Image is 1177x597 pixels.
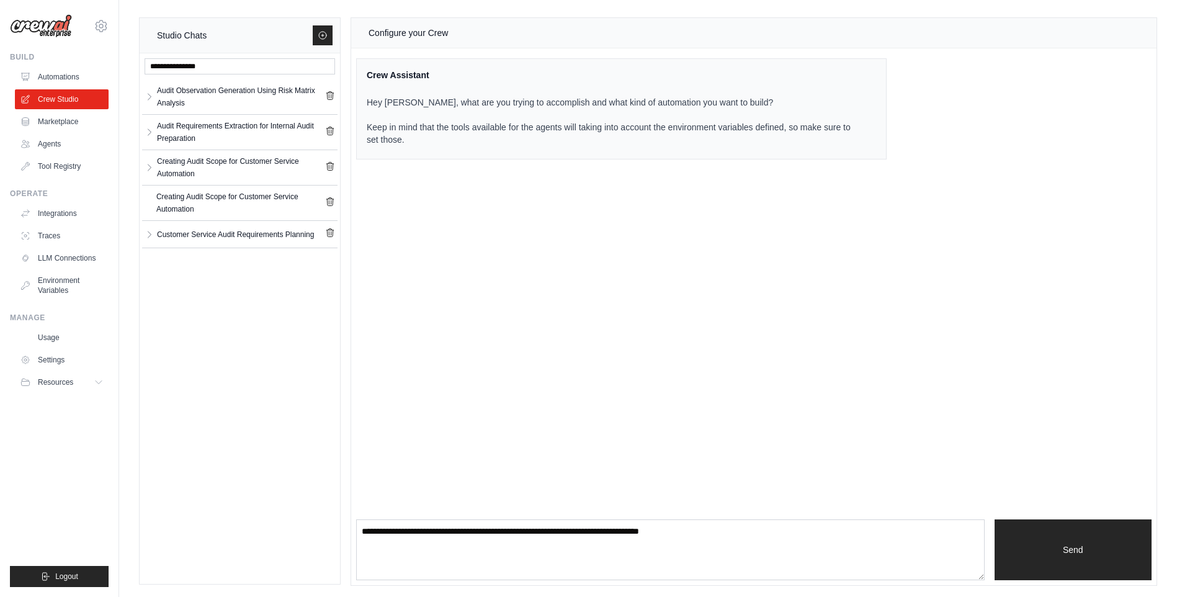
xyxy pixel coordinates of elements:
[157,155,325,180] div: Creating Audit Scope for Customer Service Automation
[15,112,109,132] a: Marketplace
[15,67,109,87] a: Automations
[15,328,109,348] a: Usage
[15,248,109,268] a: LLM Connections
[157,120,325,145] div: Audit Requirements Extraction for Internal Audit Preparation
[154,155,325,180] a: Creating Audit Scope for Customer Service Automation
[15,350,109,370] a: Settings
[15,156,109,176] a: Tool Registry
[10,566,109,587] button: Logout
[154,191,325,215] a: Creating Audit Scope for Customer Service Automation
[10,313,109,323] div: Manage
[157,84,325,109] div: Audit Observation Generation Using Risk Matrix Analysis
[15,271,109,300] a: Environment Variables
[10,14,72,38] img: Logo
[38,377,73,387] span: Resources
[15,226,109,246] a: Traces
[154,120,325,145] a: Audit Requirements Extraction for Internal Audit Preparation
[154,226,325,243] a: Customer Service Audit Requirements Planning
[367,96,861,146] p: Hey [PERSON_NAME], what are you trying to accomplish and what kind of automation you want to buil...
[367,69,861,81] div: Crew Assistant
[15,372,109,392] button: Resources
[10,52,109,62] div: Build
[10,189,109,199] div: Operate
[156,191,325,215] div: Creating Audit Scope for Customer Service Automation
[15,89,109,109] a: Crew Studio
[15,204,109,223] a: Integrations
[55,572,78,581] span: Logout
[157,28,207,43] div: Studio Chats
[154,84,325,109] a: Audit Observation Generation Using Risk Matrix Analysis
[157,228,314,241] div: Customer Service Audit Requirements Planning
[995,519,1152,580] button: Send
[369,25,448,40] div: Configure your Crew
[15,134,109,154] a: Agents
